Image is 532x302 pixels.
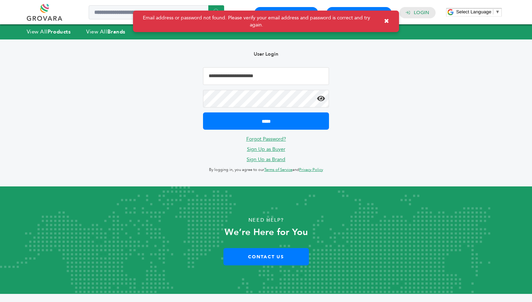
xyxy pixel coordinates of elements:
[203,67,329,85] input: Email Address
[456,9,500,14] a: Select Language​
[86,28,126,35] a: View AllBrands
[254,51,278,57] b: User Login
[107,28,126,35] strong: Brands
[379,14,394,29] button: ✖
[203,166,329,174] p: By logging in, you agree to our and
[247,156,285,163] a: Sign Up as Brand
[47,28,71,35] strong: Products
[27,28,71,35] a: View AllProducts
[456,9,491,14] span: Select Language
[261,10,312,16] a: Buyer Registration
[89,5,224,19] input: Search a product or brand...
[138,14,375,28] span: Email address or password not found. Please verify your email address and password is correct and...
[333,10,386,16] a: Brand Registration
[246,136,286,142] a: Forgot Password?
[264,167,292,172] a: Terms of Service
[27,215,506,226] p: Need Help?
[203,90,329,107] input: Password
[224,226,308,239] strong: We’re Here for You
[495,9,500,14] span: ▼
[414,10,429,16] a: Login
[223,248,309,265] a: Contact Us
[247,146,285,153] a: Sign Up as Buyer
[299,167,323,172] a: Privacy Policy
